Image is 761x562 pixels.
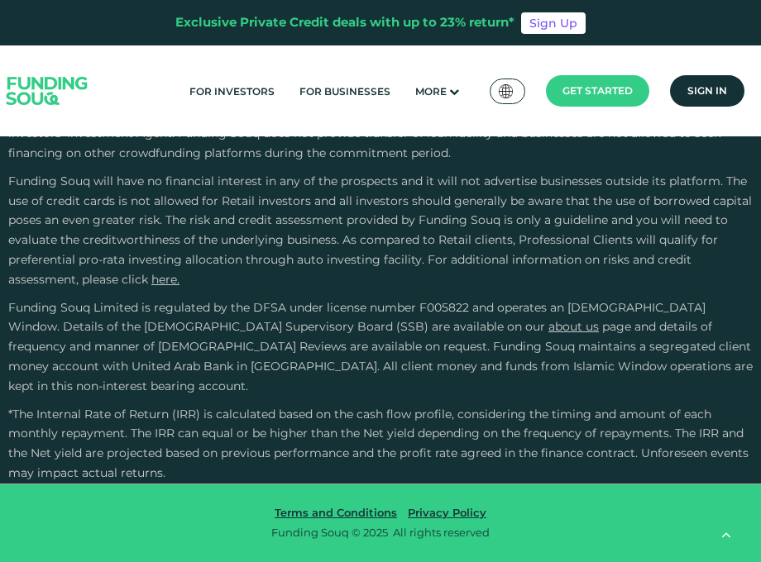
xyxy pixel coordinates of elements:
button: back [707,517,744,554]
a: here. [151,272,179,287]
a: Terms and Conditions [270,506,401,519]
a: For Businesses [295,78,395,105]
div: Exclusive Private Credit deals with up to 23% return* [175,13,515,32]
a: For Investors [185,78,279,105]
span: page [602,319,631,334]
span: and details of frequency and manner of [DEMOGRAPHIC_DATA] Reviews are available on request. Fundi... [8,319,753,393]
span: All rights reserved [393,526,490,539]
span: Funding Souq will have no financial interest in any of the prospects and it will not advertise bu... [8,174,752,287]
span: Get started [562,84,633,97]
a: Privacy Policy [404,506,491,519]
img: SA Flag [499,84,514,98]
span: Sign in [687,84,727,97]
span: 2025 [363,526,388,539]
span: Funding Souq © [271,526,361,539]
span: Funding Souq Limited is regulated by the DFSA under license number F005822 and operates an [DEMOG... [8,300,706,335]
a: Sign in [670,75,744,107]
a: Sign Up [521,12,586,34]
a: About Us [548,319,599,334]
span: More [415,85,447,98]
p: *The Internal Rate of Return (IRR) is calculated based on the cash flow profile, considering the ... [8,405,753,483]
